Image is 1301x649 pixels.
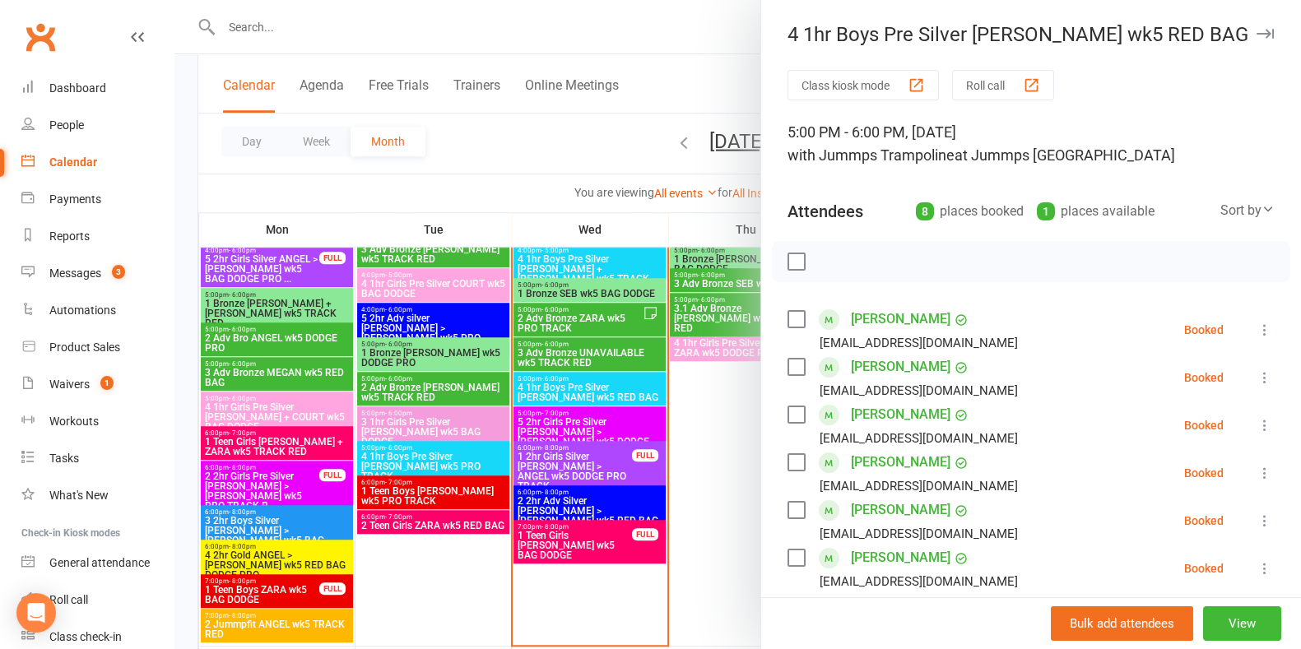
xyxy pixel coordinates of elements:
div: Messages [49,267,101,280]
a: Waivers 1 [21,366,174,403]
a: [PERSON_NAME] [851,449,950,475]
div: Payments [49,192,101,206]
div: Sort by [1220,200,1275,221]
button: Class kiosk mode [788,70,939,100]
button: View [1203,606,1281,641]
div: [EMAIL_ADDRESS][DOMAIN_NAME] [820,380,1018,401]
div: [EMAIL_ADDRESS][DOMAIN_NAME] [820,571,1018,592]
div: Workouts [49,415,99,428]
span: at Jummps [GEOGRAPHIC_DATA] [955,146,1175,164]
div: Booked [1184,420,1224,431]
div: Open Intercom Messenger [16,593,56,633]
div: Booked [1184,563,1224,574]
a: [PERSON_NAME] [851,306,950,332]
a: What's New [21,477,174,514]
div: Automations [49,304,116,317]
div: places available [1037,200,1155,223]
div: Attendees [788,200,863,223]
div: Booked [1184,467,1224,479]
a: [PERSON_NAME] [851,401,950,428]
div: Dashboard [49,81,106,95]
a: Product Sales [21,329,174,366]
button: Roll call [952,70,1054,100]
a: Messages 3 [21,255,174,292]
div: Tasks [49,452,79,465]
a: Roll call [21,582,174,619]
a: [PERSON_NAME] [851,354,950,380]
div: [EMAIL_ADDRESS][DOMAIN_NAME] [820,523,1018,545]
div: Booked [1184,324,1224,336]
a: Payments [21,181,174,218]
a: Tasks [21,440,174,477]
div: What's New [49,489,109,502]
a: [PERSON_NAME] [851,497,950,523]
div: 5:00 PM - 6:00 PM, [DATE] [788,121,1275,167]
button: Bulk add attendees [1051,606,1193,641]
a: [PERSON_NAME] [851,545,950,571]
a: Calendar [21,144,174,181]
div: Product Sales [49,341,120,354]
div: 4 1hr Boys Pre Silver [PERSON_NAME] wk5 RED BAG [761,23,1301,46]
div: Booked [1184,372,1224,383]
div: Waivers [49,378,90,391]
a: General attendance kiosk mode [21,545,174,582]
div: [EMAIL_ADDRESS][DOMAIN_NAME] [820,332,1018,354]
div: Roll call [49,593,88,606]
div: 1 [1037,202,1055,220]
span: 1 [100,376,114,390]
a: Automations [21,292,174,329]
div: Class check-in [49,630,122,643]
div: Booked [1184,515,1224,526]
div: [EMAIL_ADDRESS][DOMAIN_NAME] [820,475,1018,497]
div: 8 [916,202,934,220]
a: [PERSON_NAME] [PERSON_NAME] [851,592,1022,645]
div: General attendance [49,556,150,569]
div: Calendar [49,155,97,169]
span: with Jummps Trampoline [788,146,955,164]
a: Dashboard [21,70,174,107]
a: Clubworx [20,16,61,58]
div: places booked [916,200,1024,223]
a: People [21,107,174,144]
div: [EMAIL_ADDRESS][DOMAIN_NAME] [820,428,1018,449]
div: People [49,118,84,132]
a: Workouts [21,403,174,440]
span: 3 [112,265,125,279]
div: Reports [49,229,90,243]
a: Reports [21,218,174,255]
